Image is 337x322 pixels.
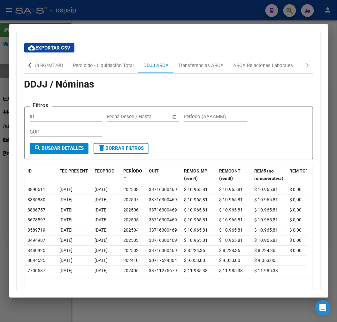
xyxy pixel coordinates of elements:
span: REMCONT (rem8) [219,169,241,181]
span: 202406 [124,268,139,273]
span: [DATE] [60,268,73,273]
datatable-header-cell: REMCONT (rem8) [217,165,252,186]
span: $ 0,00 [290,238,302,243]
span: PERÍODO [124,169,142,174]
span: FECPROC [95,169,115,174]
span: $ 10.965,81 [219,218,243,223]
span: 202507 [124,197,139,203]
span: 8044525 [28,258,46,263]
span: [DATE] [60,258,73,263]
span: CUIT [149,169,159,174]
span: [DATE] [60,208,73,213]
span: $ 11.985,33 [219,268,243,273]
span: 8440925 [28,248,46,253]
div: 30717529304 [149,257,177,264]
span: $ 10.965,81 [255,197,278,203]
button: Buscar Detalles [30,143,88,154]
span: $ 8.224,36 [184,248,205,253]
span: $ 8.224,36 [255,248,276,253]
span: ID [28,169,32,174]
span: [DATE] [60,197,73,203]
span: $ 10.965,81 [255,228,278,233]
span: 202502 [124,248,139,253]
span: [DATE] [60,248,73,253]
span: 7700587 [28,268,46,273]
span: $ 11.985,33 [255,268,278,273]
span: 8890511 [28,187,46,192]
div: 33716300469 [149,247,177,255]
span: REM TOTAL [290,169,314,174]
mat-icon: search [34,144,42,152]
input: Fecha inicio [107,114,133,120]
span: [DATE] [95,268,108,273]
div: 33716300469 [149,237,177,244]
span: $ 9.053,00 [255,258,276,263]
div: Aportes y Contribuciones del Afiliado: 27253105572 [17,28,321,310]
div: Percibido - Liquidación Total [73,62,134,69]
span: [DATE] [60,187,73,192]
span: $ 11.985,33 [184,268,208,273]
span: $ 10.965,81 [255,218,278,223]
datatable-header-cell: ID [25,165,57,186]
span: $ 10.965,81 [184,238,208,243]
span: 8589719 [28,228,46,233]
span: 202503 [124,238,139,243]
datatable-header-cell: PERÍODO [121,165,147,186]
span: $ 10.965,81 [255,208,278,213]
span: [DATE] [60,228,73,233]
span: $ 10.965,81 [184,197,208,203]
span: $ 0,00 [290,197,302,203]
datatable-header-cell: REM TOTAL [287,165,322,186]
span: $ 0,00 [290,228,302,233]
span: REM5 (no remunerativa) [255,169,284,181]
span: $ 9.053,00 [184,258,205,263]
span: [DATE] [95,258,108,263]
datatable-header-cell: REMOSIMP (rem4) [182,165,217,186]
datatable-header-cell: FECPROC [92,165,121,186]
datatable-header-cell: REM5 (no remunerativa) [252,165,287,186]
span: $ 8.224,36 [219,248,241,253]
span: $ 10.965,81 [219,238,243,243]
span: $ 0,00 [290,208,302,213]
span: $ 10.965,81 [255,187,278,192]
div: 33716300469 [149,196,177,204]
span: [DATE] [60,218,73,223]
span: [DATE] [95,238,108,243]
button: Open calendar [171,113,178,121]
span: 8494987 [28,238,46,243]
span: Buscar Detalles [34,146,84,151]
div: 33716300469 [149,227,177,234]
input: Fecha fin [138,114,169,120]
mat-icon: delete [98,144,106,152]
mat-icon: cloud_download [28,44,36,52]
datatable-header-cell: FEC PRESENT [57,165,92,186]
h3: Filtros [30,102,52,109]
span: $ 10.965,81 [184,218,208,223]
span: $ 9.053,00 [219,258,241,263]
span: $ 10.965,81 [219,208,243,213]
span: FEC PRESENT [60,169,88,174]
span: DDJJ / Nóminas [24,79,94,90]
span: 8836757 [28,208,46,213]
span: $ 10.965,81 [184,208,208,213]
div: 33716300469 [149,207,177,214]
div: DDJJ ARCA [144,62,169,69]
button: Exportar CSV [24,43,74,53]
span: $ 0,00 [290,248,302,253]
span: 202504 [124,228,139,233]
span: REMOSIMP (rem4) [184,169,208,181]
datatable-header-cell: CUIT [147,165,182,186]
span: $ 10.965,81 [219,197,243,203]
div: 33716300469 [149,217,177,224]
span: [DATE] [95,228,108,233]
div: Open Intercom Messenger [315,300,331,316]
div: 33711275679 [149,267,177,275]
span: [DATE] [95,208,108,213]
span: 202506 [124,208,139,213]
span: $ 10.965,81 [219,187,243,192]
span: 202505 [124,218,139,223]
span: $ 10.965,81 [219,228,243,233]
span: [DATE] [95,187,108,192]
span: [DATE] [95,218,108,223]
div: Transferencias ARCA [179,62,224,69]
